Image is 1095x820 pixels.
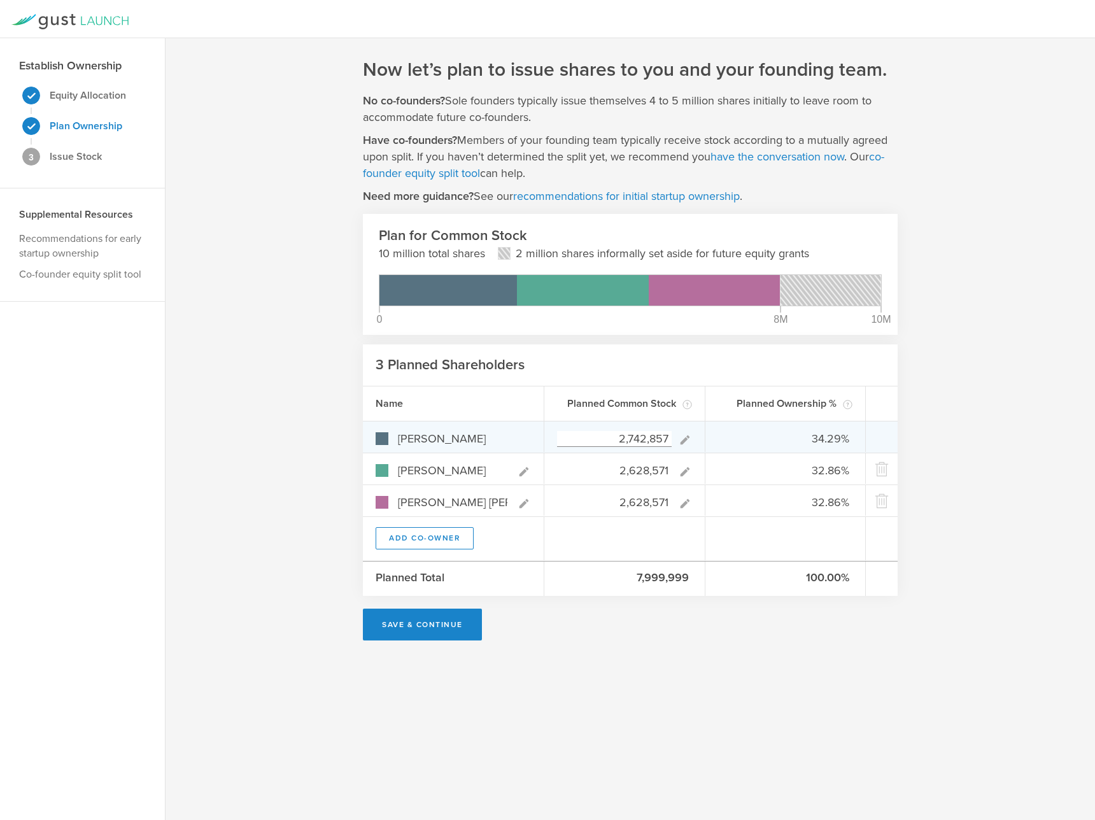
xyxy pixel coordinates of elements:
button: Save & Continue [363,609,482,640]
p: See our . [363,188,742,204]
input: Enter co-owner name [395,463,511,479]
strong: Issue Stock [50,150,102,163]
input: Enter # of shares [557,495,672,511]
p: Members of your founding team typically receive stock according to a mutually agreed upon split. ... [363,132,898,181]
p: 10 million total shares [379,245,485,262]
a: have the conversation now [710,150,844,164]
div: 7,999,999 [544,562,705,596]
div: Planned Total [363,562,544,596]
div: 0 [377,315,383,325]
div: Name [363,386,544,421]
div: 8M [774,315,788,325]
h2: 3 Planned Shareholders [376,356,525,374]
a: recommendations for initial startup ownership [513,189,740,203]
button: Add Co-Owner [376,527,474,549]
p: Sole founders typically issue themselves 4 to 5 million shares initially to leave room to accommo... [363,92,898,125]
input: Enter # of shares [557,463,672,479]
a: Recommendations for early startup ownership [19,232,141,260]
div: Planned Common Stock [544,386,705,421]
strong: Plan Ownership [50,120,122,132]
strong: No co-founders? [363,94,445,108]
strong: Supplemental Resources [19,208,133,221]
a: Co-founder equity split tool [19,268,141,281]
p: 2 million shares informally set aside for future equity grants [516,245,809,262]
div: 100.00% [705,562,866,596]
input: Enter co-owner name [395,495,511,511]
span: 3 [29,153,34,162]
strong: Equity Allocation [50,89,126,102]
h1: Now let’s plan to issue shares to you and your founding team. [363,57,887,83]
h2: Plan for Common Stock [379,227,882,245]
div: 10M [871,315,891,325]
div: Planned Ownership % [705,386,866,421]
input: Enter # of shares [557,431,672,447]
strong: Need more guidance? [363,189,474,203]
h3: Establish Ownership [19,57,122,74]
strong: Have co-founders? [363,133,457,147]
input: Enter co-owner name [395,431,531,447]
